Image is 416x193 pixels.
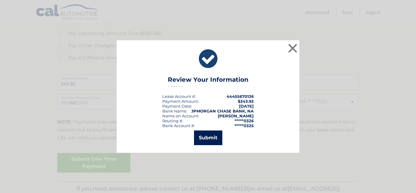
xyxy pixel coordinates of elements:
[168,76,249,87] h3: Review Your Information
[162,104,191,109] span: Payment Date
[238,99,254,104] span: $343.93
[287,42,299,54] button: ×
[162,109,187,113] div: Bank Name:
[239,104,254,109] span: [DATE]
[162,104,192,109] div: :
[227,94,254,99] strong: 44455670136
[162,113,199,118] div: Name on Account:
[162,94,196,99] div: Lease Account #:
[162,99,199,104] div: Payment Amount:
[218,113,254,118] strong: [PERSON_NAME]
[194,130,222,145] button: Submit
[162,123,195,128] div: Bank Account #:
[191,109,254,113] strong: JPMORGAN CHASE BANK, NA
[162,118,183,123] div: Routing #:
